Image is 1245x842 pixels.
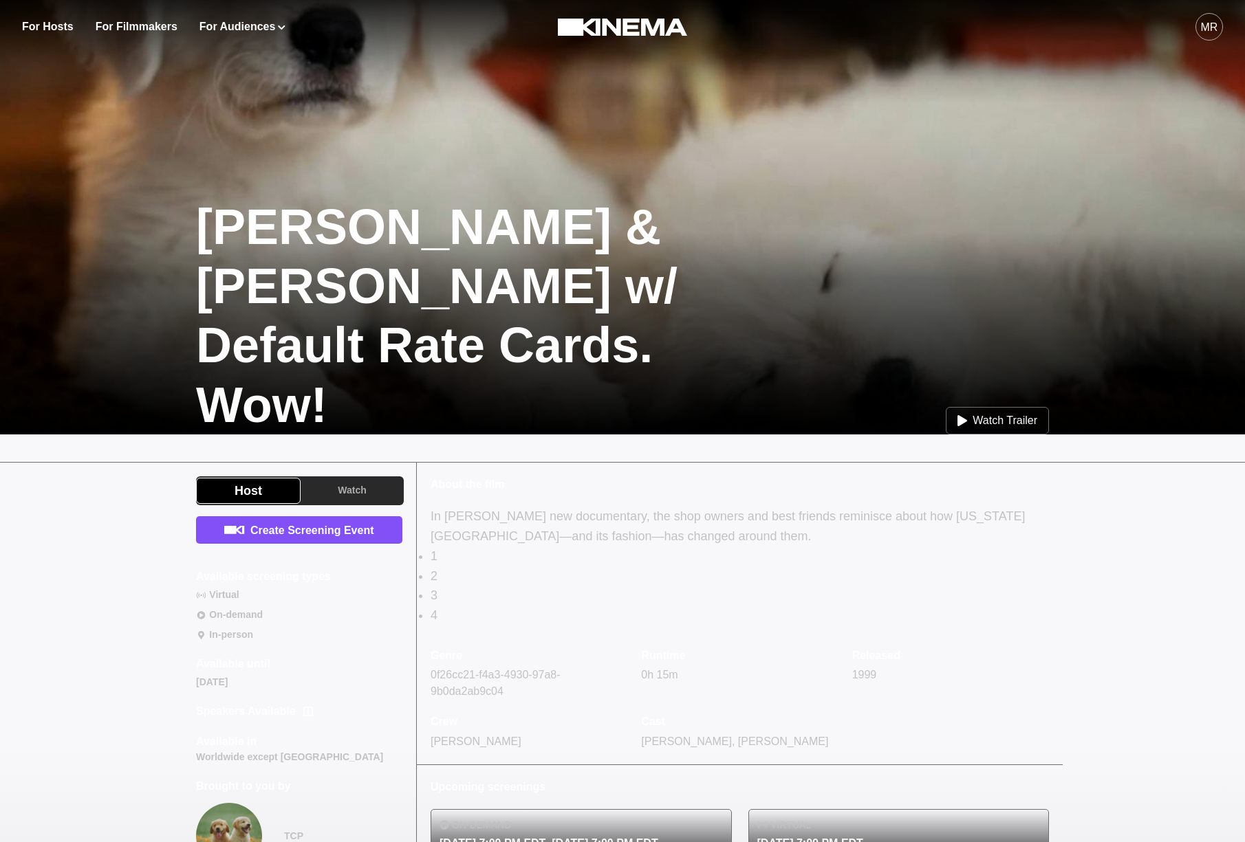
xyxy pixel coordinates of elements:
a: For Filmmakers [96,19,177,35]
p: In [PERSON_NAME] new documentary, the shop owners and best friends reminisce about how [US_STATE]... [431,507,1049,546]
a: For Hosts [22,19,74,35]
button: For Audiences [199,19,285,35]
p: Speakers Available [196,703,296,720]
a: Create Screening Event [196,516,402,544]
p: Crew [431,713,627,730]
div: MR [1201,19,1218,36]
p: 1 [431,546,1049,566]
p: 0h 15m [641,667,838,683]
p: Cast [641,713,838,730]
p: Worldwide except [GEOGRAPHIC_DATA] [196,750,383,764]
p: On-demand [452,818,723,832]
p: [PERSON_NAME], [PERSON_NAME] [641,733,838,751]
p: 3 [431,586,1049,606]
p: Runtime [641,647,838,664]
p: On-demand [209,608,263,622]
p: Available in [196,733,383,750]
p: Available until [196,656,270,672]
p: 4 [431,606,1049,625]
p: Released [852,647,1049,664]
p: 1999 [852,667,1049,683]
p: About the film [431,476,1049,493]
p: Available screening types [196,568,331,585]
p: 2 [431,566,1049,586]
p: [PERSON_NAME] [431,733,627,751]
p: [DATE] [196,675,270,689]
p: Genre [431,647,627,664]
h1: [PERSON_NAME] & [PERSON_NAME] w/ Default Rate Cards. Wow! [196,197,768,435]
p: Virtual [770,818,1040,832]
p: 0f26cc21-f4a3-4930-97a8-9b0da2ab9c04 [431,667,627,700]
p: In-person [209,628,253,642]
p: Brought to you by [196,778,303,795]
p: Virtual [209,588,239,602]
p: Upcoming screenings [431,779,1049,795]
button: Watch Trailer [946,407,1049,434]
